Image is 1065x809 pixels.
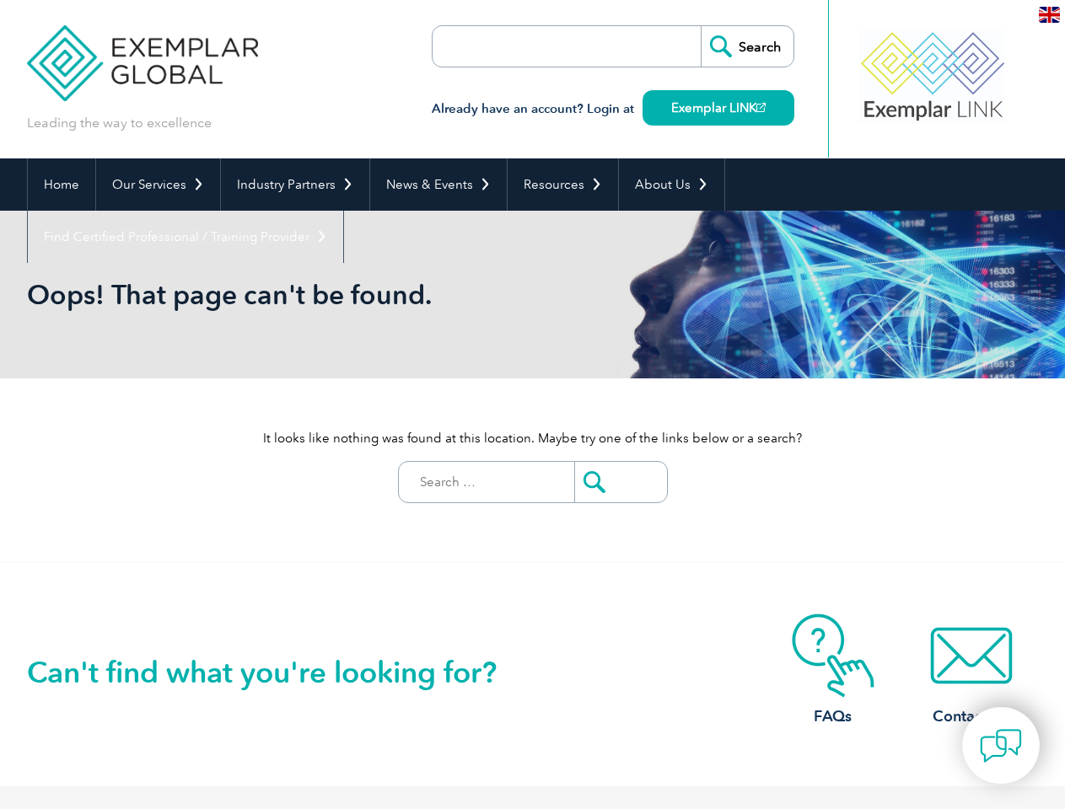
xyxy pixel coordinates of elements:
[766,706,901,727] h3: FAQs
[766,613,901,727] a: FAQs
[643,90,794,126] a: Exemplar LINK
[27,429,1039,447] p: It looks like nothing was found at this location. Maybe try one of the links below or a search?
[27,114,212,132] p: Leading the way to excellence
[980,725,1022,767] img: contact-chat.png
[1039,7,1060,23] img: en
[766,613,901,698] img: contact-faq.webp
[221,158,369,211] a: Industry Partners
[370,158,507,211] a: News & Events
[904,613,1039,698] img: contact-email.webp
[701,26,793,67] input: Search
[28,158,95,211] a: Home
[904,613,1039,727] a: Contact Us
[508,158,618,211] a: Resources
[574,462,667,502] input: Submit
[27,278,675,311] h1: Oops! That page can't be found.
[756,103,766,112] img: open_square.png
[96,158,220,211] a: Our Services
[619,158,724,211] a: About Us
[27,659,533,686] h2: Can't find what you're looking for?
[904,706,1039,727] h3: Contact Us
[432,99,794,120] h3: Already have an account? Login at
[28,211,343,263] a: Find Certified Professional / Training Provider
